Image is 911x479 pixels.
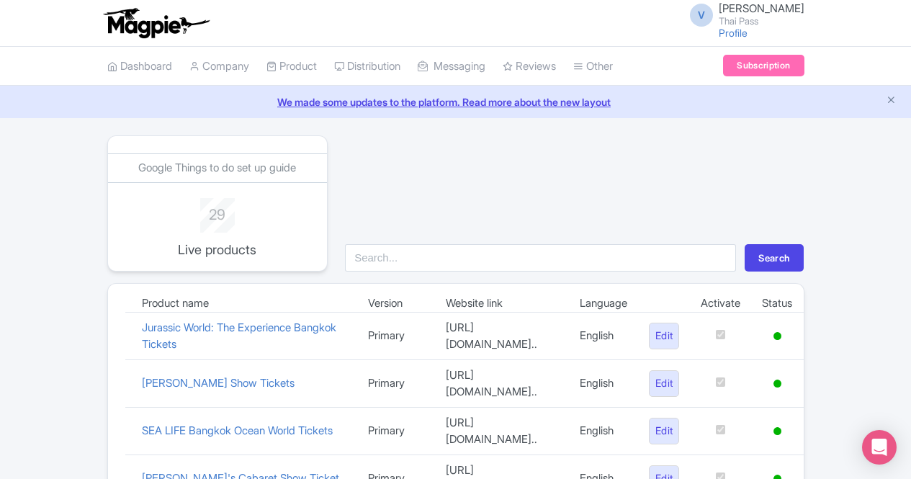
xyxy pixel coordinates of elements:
button: Search [745,244,804,272]
a: Subscription [723,55,804,76]
td: Primary [357,313,436,360]
button: Close announcement [886,93,897,109]
a: Dashboard [107,47,172,86]
a: Reviews [503,47,556,86]
a: Profile [719,27,748,39]
a: Edit [649,418,680,444]
a: Messaging [418,47,485,86]
td: Activate [690,295,751,313]
div: 29 [176,198,259,225]
td: English [569,408,638,455]
a: Google Things to do set up guide [138,161,296,174]
span: [PERSON_NAME] [719,1,804,15]
a: [PERSON_NAME] Show Tickets [142,376,295,390]
td: Version [357,295,436,313]
td: Primary [357,408,436,455]
td: Website link [435,295,569,313]
a: Product [266,47,317,86]
a: Distribution [334,47,400,86]
img: logo-ab69f6fb50320c5b225c76a69d11143b.png [100,7,212,39]
p: Live products [176,240,259,259]
td: [URL][DOMAIN_NAME].. [435,360,569,408]
td: Status [751,295,803,313]
td: Primary [357,360,436,408]
div: Open Intercom Messenger [862,430,897,465]
td: Product name [131,295,357,313]
td: Language [569,295,638,313]
td: [URL][DOMAIN_NAME].. [435,313,569,360]
a: Other [573,47,613,86]
td: English [569,313,638,360]
td: [URL][DOMAIN_NAME].. [435,408,569,455]
a: SEA LIFE Bangkok Ocean World Tickets [142,424,333,437]
span: V [690,4,713,27]
a: V [PERSON_NAME] Thai Pass [681,3,804,26]
small: Thai Pass [719,17,804,26]
a: Jurassic World: The Experience Bangkok Tickets [142,321,336,351]
td: English [569,360,638,408]
a: Edit [649,370,680,397]
a: Edit [649,323,680,349]
a: Company [189,47,249,86]
a: We made some updates to the platform. Read more about the new layout [9,94,902,109]
input: Search... [345,244,736,272]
